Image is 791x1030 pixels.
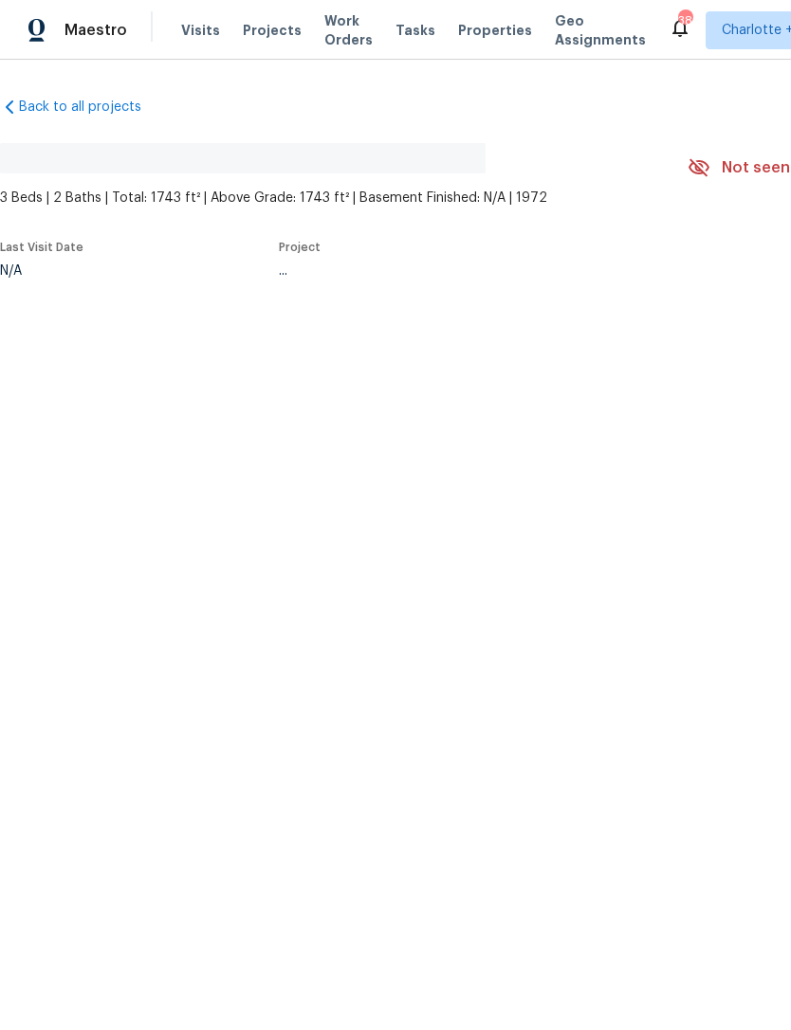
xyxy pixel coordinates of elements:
[279,264,643,278] div: ...
[279,242,321,253] span: Project
[395,24,435,37] span: Tasks
[678,11,691,30] div: 389
[555,11,646,49] span: Geo Assignments
[64,21,127,40] span: Maestro
[458,21,532,40] span: Properties
[243,21,302,40] span: Projects
[324,11,373,49] span: Work Orders
[181,21,220,40] span: Visits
